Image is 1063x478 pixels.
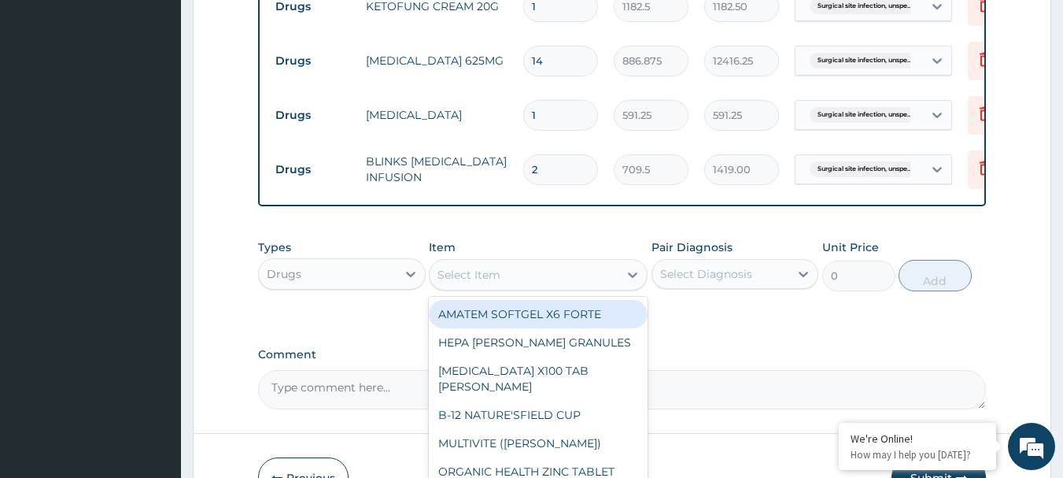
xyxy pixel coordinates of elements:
div: Drugs [267,266,301,282]
span: Surgical site infection, unspe... [810,53,920,69]
label: Unit Price [822,239,879,255]
span: Surgical site infection, unspe... [810,161,920,177]
div: AMATEM SOFTGEL X6 FORTE [429,300,648,328]
div: Minimize live chat window [258,8,296,46]
label: Item [429,239,456,255]
label: Comment [258,348,987,361]
button: Add [899,260,972,291]
p: How may I help you today? [851,448,984,461]
div: [MEDICAL_DATA] X100 TAB [PERSON_NAME] [429,357,648,401]
img: d_794563401_company_1708531726252_794563401 [29,79,64,118]
div: B-12 NATURE'SFIELD CUP [429,401,648,429]
div: MULTIVITE ([PERSON_NAME]) [429,429,648,458]
td: [MEDICAL_DATA] 625MG [358,45,515,76]
div: We're Online! [851,432,984,446]
td: BLINKS [MEDICAL_DATA] INFUSION [358,146,515,193]
div: Chat with us now [82,88,264,109]
td: Drugs [268,101,358,130]
div: Select Item [437,267,500,283]
span: Surgical site infection, unspe... [810,107,920,123]
label: Types [258,241,291,254]
td: Drugs [268,46,358,76]
td: Drugs [268,155,358,184]
div: HEPA [PERSON_NAME] GRANULES [429,328,648,357]
td: [MEDICAL_DATA] [358,99,515,131]
span: We're online! [91,140,217,299]
label: Pair Diagnosis [651,239,733,255]
textarea: Type your message and hit 'Enter' [8,314,300,369]
div: Select Diagnosis [660,266,752,282]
